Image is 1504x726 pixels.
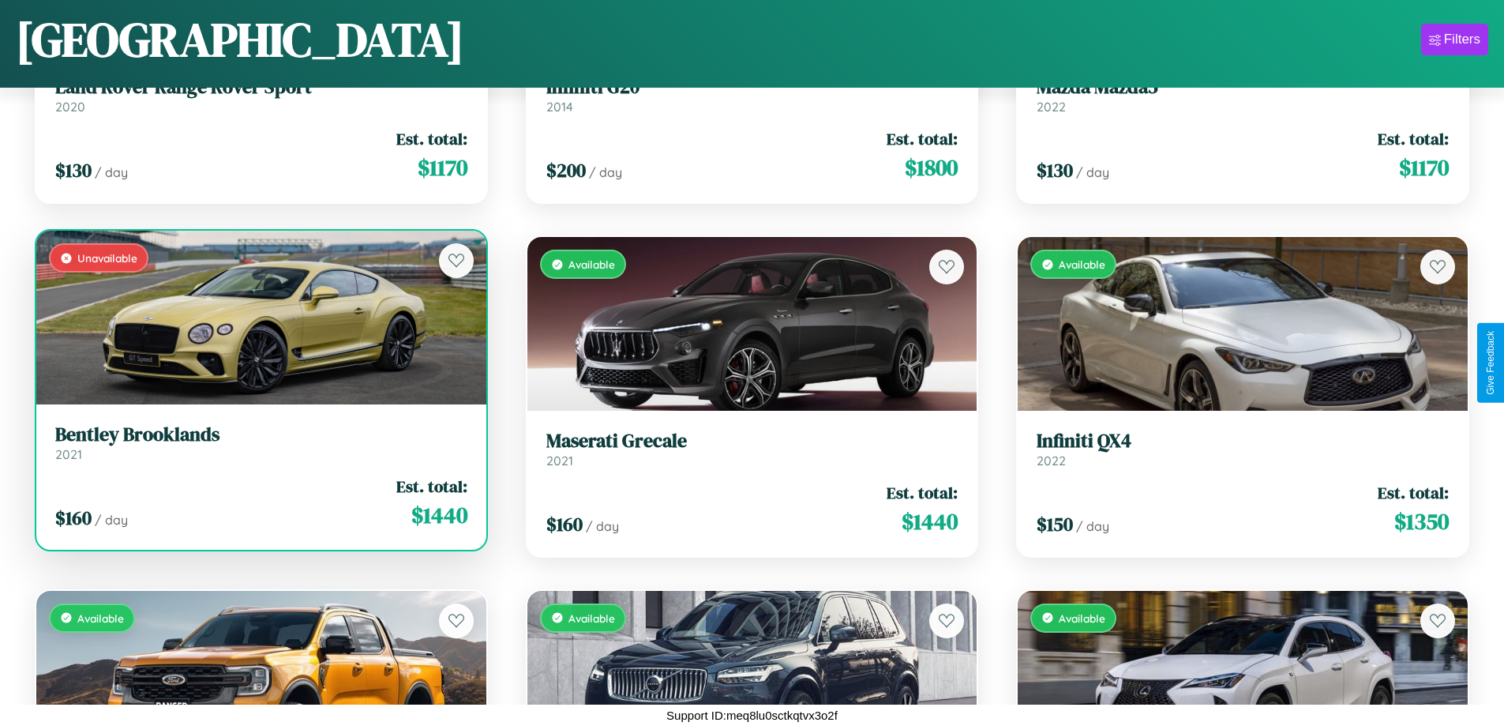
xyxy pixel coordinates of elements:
span: / day [586,518,619,534]
span: Available [568,258,615,271]
span: $ 160 [55,505,92,531]
p: Support ID: meq8lu0sctkqtvx3o2f [666,705,838,726]
h3: Land Rover Range Rover Sport [55,76,467,99]
div: Filters [1444,32,1480,47]
h3: Bentley Brooklands [55,423,467,446]
span: Available [1059,258,1105,271]
span: Est. total: [1378,481,1449,504]
span: / day [589,164,622,180]
span: / day [95,512,128,528]
span: $ 130 [55,157,92,183]
a: Infiniti G202014 [546,76,958,115]
span: Est. total: [396,127,467,150]
span: Est. total: [1378,127,1449,150]
h3: Infiniti QX4 [1037,430,1449,453]
span: Available [568,611,615,625]
h1: [GEOGRAPHIC_DATA] [16,7,464,72]
span: / day [1076,164,1109,180]
a: Mazda Mazda52022 [1037,76,1449,115]
div: Give Feedback [1485,331,1496,395]
span: Est. total: [887,127,958,150]
span: / day [95,164,128,180]
span: Est. total: [396,475,467,498]
span: $ 160 [546,511,583,537]
span: 2021 [546,453,573,468]
span: / day [1076,518,1109,534]
button: Filters [1421,24,1488,55]
h3: Maserati Grecale [546,430,958,453]
span: 2021 [55,446,82,462]
span: $ 1170 [1399,152,1449,183]
a: Land Rover Range Rover Sport2020 [55,76,467,115]
span: $ 1170 [418,152,467,183]
span: 2020 [55,99,85,115]
span: 2022 [1037,453,1066,468]
a: Bentley Brooklands2021 [55,423,467,462]
span: 2022 [1037,99,1066,115]
a: Infiniti QX42022 [1037,430,1449,468]
span: $ 1350 [1394,506,1449,537]
span: $ 1440 [902,506,958,537]
span: $ 130 [1037,157,1073,183]
h3: Infiniti G20 [546,76,958,99]
span: Available [77,611,124,625]
span: $ 150 [1037,511,1073,537]
a: Maserati Grecale2021 [546,430,958,468]
h3: Mazda Mazda5 [1037,76,1449,99]
span: $ 1800 [905,152,958,183]
span: Available [1059,611,1105,625]
span: Est. total: [887,481,958,504]
span: $ 200 [546,157,586,183]
span: Unavailable [77,251,137,265]
span: 2014 [546,99,573,115]
span: $ 1440 [411,499,467,531]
